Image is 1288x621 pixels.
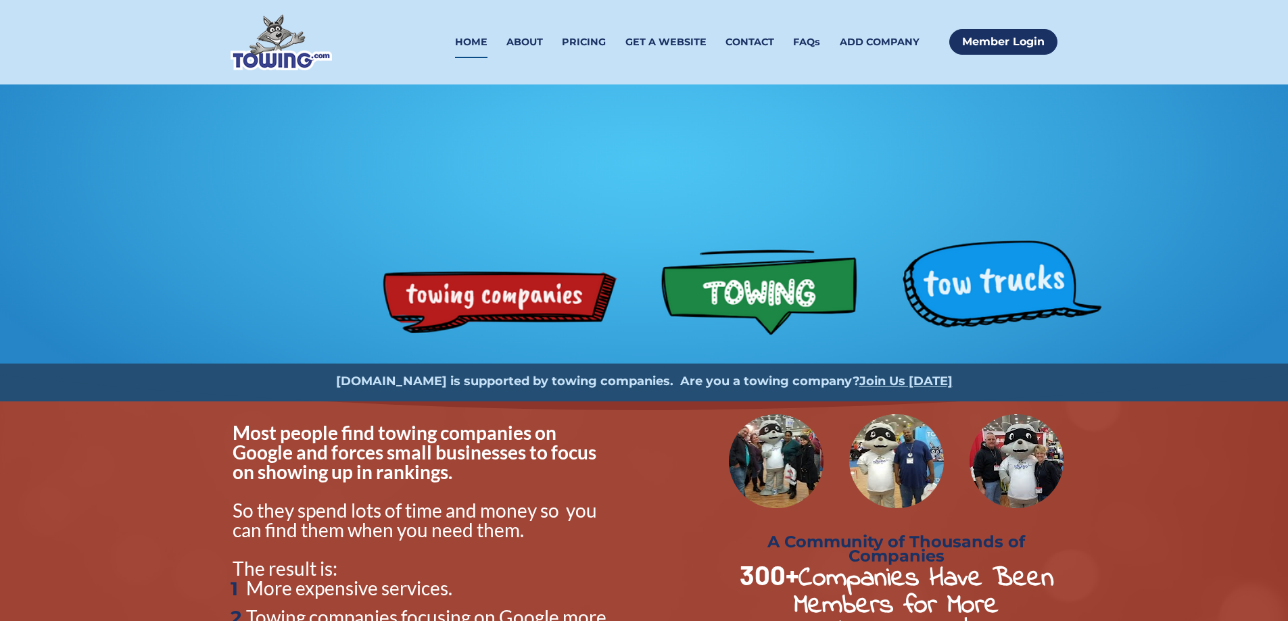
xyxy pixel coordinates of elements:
strong: [DOMAIN_NAME] is supported by towing companies. Are you a towing company? [336,374,859,389]
a: Join Us [DATE] [859,374,953,389]
img: Towing.com Logo [231,14,332,70]
a: CONTACT [725,26,774,58]
a: Member Login [949,29,1057,55]
a: GET A WEBSITE [625,26,707,58]
a: PRICING [562,26,606,58]
a: HOME [455,26,487,58]
span: The result is: [233,557,337,580]
span: So they spend lots of time and money so you can find them when you need them. [233,499,600,541]
span: More expensive services. [246,576,452,599]
strong: A Community of Thousands of Companies [767,532,1030,566]
a: ADD COMPANY [840,26,920,58]
span: Most people find towing companies on Google and forces small businesses to focus on showing up in... [233,421,600,483]
a: FAQs [793,26,820,58]
strong: 300+ [740,558,798,591]
strong: Companies Have Been [798,559,1053,599]
a: ABOUT [506,26,543,58]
